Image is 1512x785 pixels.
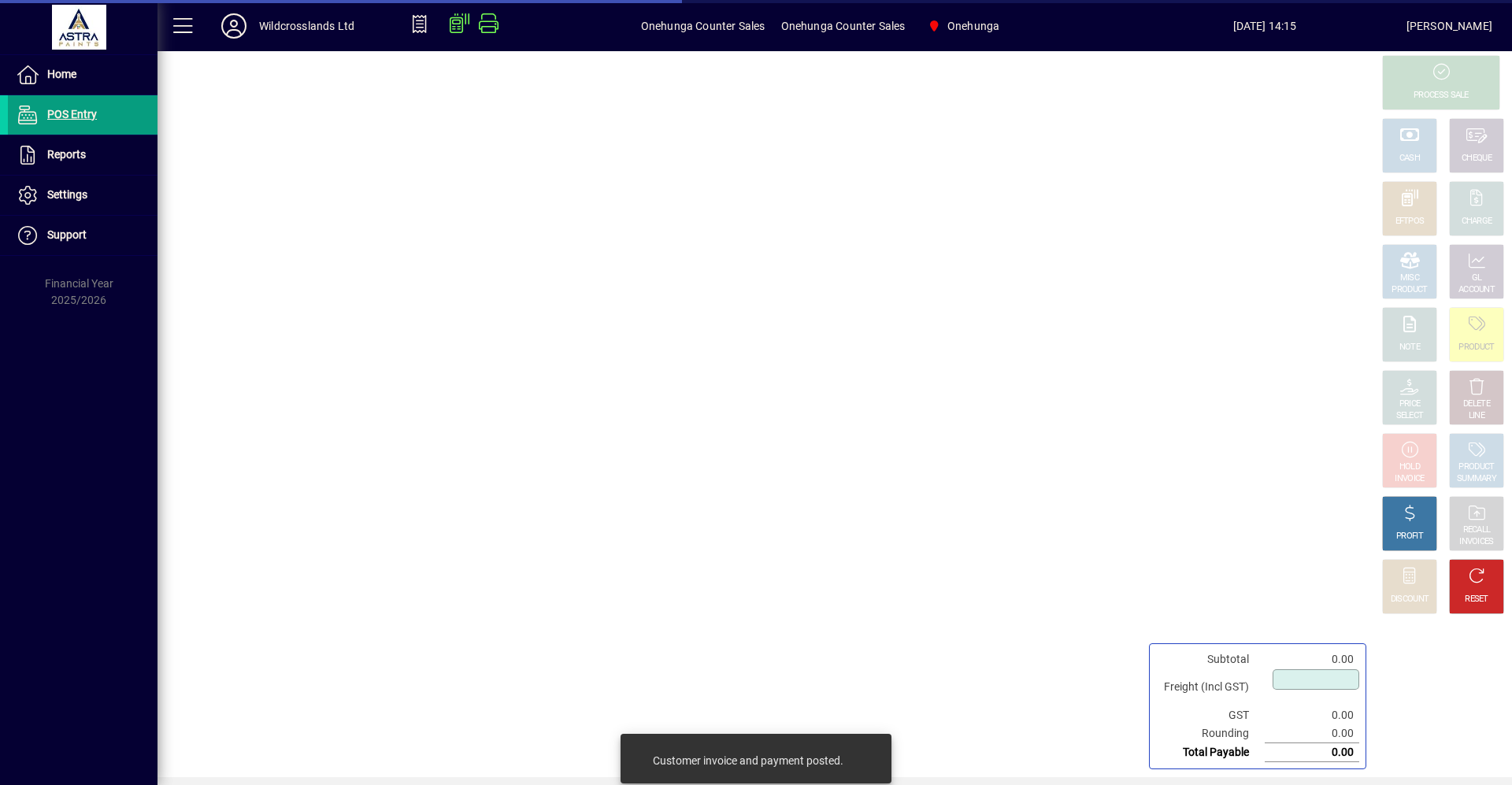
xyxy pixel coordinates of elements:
a: Home [8,55,157,94]
div: ACCOUNT [1458,284,1495,296]
div: PROCESS SALE [1414,90,1469,102]
a: Support [8,216,157,255]
span: Support [47,228,87,241]
div: MISC [1400,272,1419,284]
div: PRICE [1399,398,1421,410]
td: GST [1156,706,1265,724]
div: Wildcrosslands Ltd [259,13,354,39]
td: Freight (Incl GST) [1156,668,1265,706]
div: EFTPOS [1395,216,1425,228]
div: HOLD [1399,461,1420,473]
div: [PERSON_NAME] [1406,13,1492,39]
div: INVOICE [1395,473,1424,485]
span: Settings [47,188,87,201]
span: POS Entry [47,108,97,120]
span: Onehunga Counter Sales [781,13,906,39]
div: DELETE [1463,398,1490,410]
td: 0.00 [1265,650,1359,668]
a: Reports [8,135,157,175]
button: Profile [209,12,259,40]
div: Customer invoice and payment posted. [653,753,843,768]
div: SELECT [1396,410,1424,422]
span: Reports [47,148,86,161]
span: Onehunga [947,13,999,39]
span: Onehunga [921,12,1006,40]
div: NOTE [1399,342,1420,354]
div: CASH [1399,153,1420,165]
td: Subtotal [1156,650,1265,668]
a: Settings [8,176,157,215]
div: INVOICES [1459,536,1493,548]
td: Rounding [1156,724,1265,743]
td: 0.00 [1265,724,1359,743]
div: PRODUCT [1458,461,1494,473]
div: RECALL [1463,524,1491,536]
div: GL [1472,272,1482,284]
div: RESET [1465,594,1488,605]
td: Total Payable [1156,743,1265,762]
span: [DATE] 14:15 [1123,13,1406,39]
div: LINE [1469,410,1484,422]
td: 0.00 [1265,743,1359,762]
span: Home [47,68,76,80]
td: 0.00 [1265,706,1359,724]
div: PRODUCT [1458,342,1494,354]
div: PROFIT [1396,531,1423,542]
div: SUMMARY [1457,473,1496,485]
span: Onehunga Counter Sales [641,13,765,39]
div: DISCOUNT [1391,594,1429,605]
div: PRODUCT [1392,284,1427,296]
div: CHEQUE [1462,153,1492,165]
div: CHARGE [1462,216,1492,228]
